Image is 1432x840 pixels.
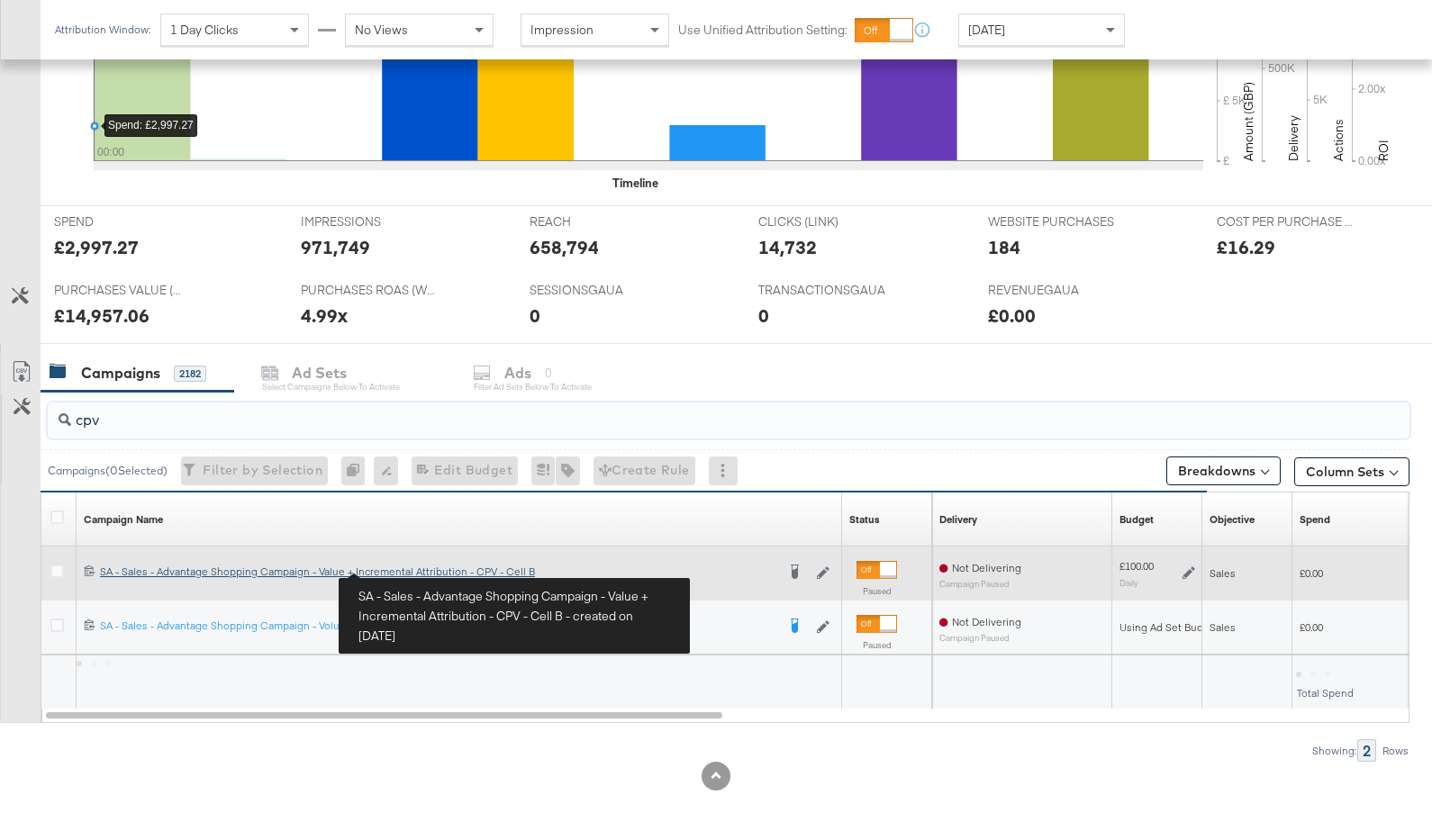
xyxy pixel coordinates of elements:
[1210,620,1236,634] span: Sales
[988,213,1123,230] span: WEBSITE PURCHASES
[1357,739,1376,762] div: 2
[81,363,160,384] div: Campaigns
[341,456,374,485] div: 0
[84,512,163,527] a: Your campaign name.
[1119,620,1219,635] div: Using Ad Set Budget
[1285,115,1301,161] text: Delivery
[1297,686,1354,700] span: Total Spend
[530,303,540,329] div: 0
[678,22,847,39] label: Use Unified Attribution Setting:
[988,282,1123,299] span: REVENUEGAUA
[301,234,370,260] div: 971,749
[1311,745,1357,757] div: Showing:
[355,22,408,38] span: No Views
[530,282,665,299] span: SESSIONSGAUA
[301,282,436,299] span: PURCHASES ROAS (WEBSITE EVENTS)
[71,395,1287,430] input: Search Campaigns by Name, ID or Objective
[1300,512,1330,527] a: The total amount spent to date.
[54,282,189,299] span: PURCHASES VALUE (WEBSITE EVENTS)
[48,463,168,479] div: Campaigns ( 0 Selected)
[1166,456,1281,485] button: Breakdowns
[174,366,206,382] div: 2182
[530,234,599,260] div: 658,794
[952,615,1021,628] span: Not Delivering
[1217,234,1275,260] div: £16.29
[988,303,1036,329] div: £0.00
[301,213,436,230] span: IMPRESSIONS
[1119,512,1154,527] div: Budget
[54,213,189,230] span: SPEND
[54,23,151,36] div: Attribution Window:
[758,213,893,230] span: CLICKS (LINK)
[54,234,139,260] div: £2,997.27
[1382,745,1409,757] div: Rows
[988,234,1020,260] div: 184
[170,22,239,38] span: 1 Day Clicks
[530,22,594,38] span: Impression
[1294,457,1409,486] button: Column Sets
[849,512,880,527] div: Status
[856,639,897,651] label: Paused
[952,561,1021,574] span: Not Delivering
[100,619,775,637] a: SA - Sales - Advantage Shopping Campaign - Volume + Incremental Attribution - CPV - iCOS Test Cell
[1217,213,1352,230] span: COST PER PURCHASE (WEBSITE EVENTS)
[84,512,163,527] div: Campaign Name
[856,585,897,597] label: Paused
[1300,512,1330,527] div: Spend
[1119,577,1138,588] sub: Daily
[1210,566,1236,580] span: Sales
[1330,119,1346,161] text: Actions
[530,213,665,230] span: REACH
[1210,512,1255,527] a: Your campaign's objective.
[612,175,658,192] div: Timeline
[939,512,977,527] a: Reflects the ability of your Ad Campaign to achieve delivery based on ad states, schedule and bud...
[939,633,1021,643] sub: Campaign Paused
[968,22,1005,38] span: [DATE]
[939,579,1021,589] sub: Campaign Paused
[1119,559,1154,574] div: £100.00
[301,303,348,329] div: 4.99x
[1119,512,1154,527] a: The maximum amount you're willing to spend on your ads, on average each day or over the lifetime ...
[54,303,150,329] div: £14,957.06
[758,303,769,329] div: 0
[849,512,880,527] a: Shows the current state of your Ad Campaign.
[1210,512,1255,527] div: Objective
[758,234,817,260] div: 14,732
[100,619,775,633] div: SA - Sales - Advantage Shopping Campaign - Volume + Incremental Attribution - CPV - iCOS Test Cell
[1375,140,1391,161] text: ROI
[100,565,775,579] div: SA - Sales - Advantage Shopping Campaign - Value + Incremental Attribution - CPV - Cell B
[758,282,893,299] span: TRANSACTIONSGAUA
[1240,82,1256,161] text: Amount (GBP)
[939,512,977,527] div: Delivery
[100,565,775,583] a: SA - Sales - Advantage Shopping Campaign - Value + Incremental Attribution - CPV - Cell B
